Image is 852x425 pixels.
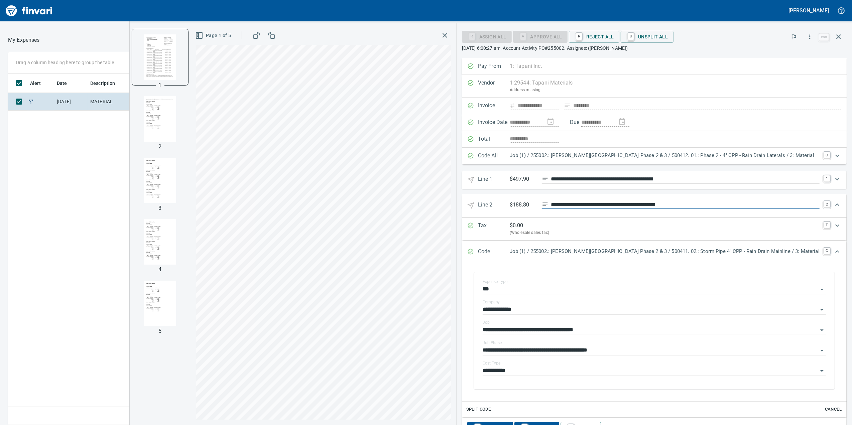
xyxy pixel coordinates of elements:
span: Page 1 of 5 [197,31,231,40]
img: Page 5 [137,281,183,326]
img: Finvari [4,3,54,19]
button: Page 1 of 5 [194,29,234,42]
span: Date [57,79,67,87]
a: T [824,222,830,228]
label: Cost Type [483,361,501,365]
p: 5 [158,327,161,335]
p: 1 [158,81,161,89]
p: $188.80 [510,201,536,209]
img: Page 3 [137,158,183,203]
button: Cancel [823,404,844,415]
label: Job Phase [483,341,502,345]
span: Description [90,79,124,87]
h5: [PERSON_NAME] [789,7,829,14]
button: Open [817,305,827,314]
span: Unsplit All [626,31,668,42]
button: More [803,29,817,44]
p: Tax [478,222,510,236]
td: MATERIAL [88,93,148,111]
p: Job (1) / 255002.: [PERSON_NAME][GEOGRAPHIC_DATA] Phase 2 & 3 / 500412. 01.: Phase 2 - 4" CPP - R... [510,152,820,159]
a: R [576,33,582,40]
div: Expand [462,194,847,217]
span: Split Code [466,406,491,413]
p: 3 [158,204,161,212]
button: Open [817,366,827,376]
button: Flag [786,29,801,44]
p: Line 1 [478,175,510,185]
p: Code All [478,152,510,160]
button: Split Code [465,404,493,415]
div: Expand [462,263,847,417]
a: esc [819,33,829,41]
a: 1 [824,175,830,182]
button: Open [817,285,827,294]
p: 4 [158,266,161,274]
p: Job (1) / 255002.: [PERSON_NAME][GEOGRAPHIC_DATA] Phase 2 & 3 / 500411. 02.: Storm Pipe 4" CPP - ... [510,248,820,255]
div: Job Phase required [513,33,568,39]
img: Page 4 [137,219,183,265]
p: Drag a column heading here to group the table [16,59,114,66]
img: Page 2 [137,96,183,142]
a: 2 [824,201,830,207]
div: Assign All [462,33,512,39]
label: Expense Type [483,280,507,284]
label: Job [483,320,490,324]
button: Open [817,325,827,335]
span: Split transaction [27,99,34,104]
a: C [824,152,830,158]
div: Expand [462,241,847,263]
button: RReject All [569,31,619,43]
div: Expand [462,171,847,189]
label: Company [483,300,500,304]
a: U [628,33,634,40]
div: Expand [462,218,847,240]
p: Line 2 [478,201,510,210]
img: Page 1 [137,34,183,80]
span: Close invoice [817,29,847,45]
p: $ 0.00 [510,222,523,230]
span: Alert [30,79,41,87]
span: Alert [30,79,49,87]
p: My Expenses [8,36,40,44]
p: (Wholesale sales tax) [510,230,820,236]
span: Reject All [574,31,614,42]
p: Code [478,248,510,256]
button: [PERSON_NAME] [787,5,831,16]
div: Expand [462,148,847,164]
span: Cancel [824,406,842,413]
span: Description [90,79,115,87]
a: C [824,248,830,254]
p: [DATE] 6:00:27 am. Account Activity PO#255002. Assignee: ([PERSON_NAME]) [462,45,847,51]
button: UUnsplit All [621,31,673,43]
button: Open [817,346,827,355]
span: Date [57,79,76,87]
td: [DATE] [54,93,88,111]
p: $497.90 [510,175,536,183]
nav: breadcrumb [8,36,40,44]
p: 2 [158,143,161,151]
